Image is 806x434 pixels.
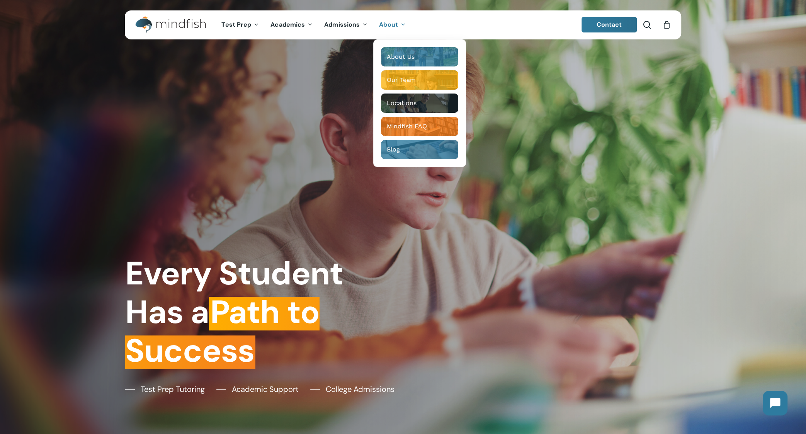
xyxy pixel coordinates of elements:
[662,20,671,29] a: Cart
[381,70,458,90] a: Our Team
[125,383,205,395] a: Test Prep Tutoring
[141,383,205,395] span: Test Prep Tutoring
[216,383,299,395] a: Academic Support
[125,10,681,39] header: Main Menu
[216,22,265,28] a: Test Prep
[381,140,458,159] a: Blog
[387,99,417,107] span: Locations
[387,76,416,83] span: Our Team
[310,383,394,395] a: College Admissions
[381,94,458,113] a: Locations
[373,22,412,28] a: About
[125,254,398,370] h1: Every Student Has a
[265,22,318,28] a: Academics
[324,20,360,29] span: Admissions
[387,146,400,153] span: Blog
[597,20,622,29] span: Contact
[381,117,458,136] a: Mindfish FAQ
[387,53,415,60] span: About Us
[318,22,373,28] a: Admissions
[582,17,637,32] a: Contact
[381,47,458,66] a: About Us
[216,10,411,39] nav: Main Menu
[326,383,394,395] span: College Admissions
[387,123,427,130] span: Mindfish FAQ
[270,20,305,29] span: Academics
[755,383,795,423] iframe: Chatbot
[232,383,299,395] span: Academic Support
[221,20,251,29] span: Test Prep
[379,20,398,29] span: About
[125,291,320,372] em: Path to Success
